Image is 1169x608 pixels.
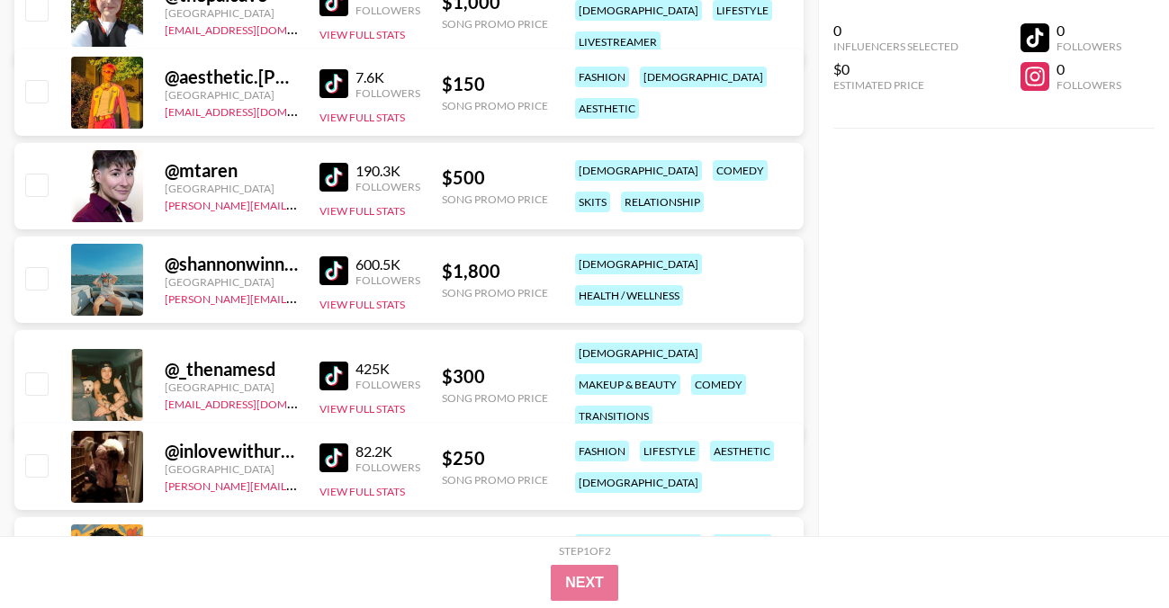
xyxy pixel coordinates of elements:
img: TikTok [319,163,348,192]
div: 82.2K [355,443,420,460]
div: Followers [355,4,420,17]
div: 600.5K [355,255,420,273]
div: [DEMOGRAPHIC_DATA] [575,472,702,493]
button: View Full Stats [319,111,405,124]
div: lifestyle [640,441,699,461]
div: aesthetic [710,441,774,461]
div: 0 [1057,60,1121,78]
a: [PERSON_NAME][EMAIL_ADDRESS][PERSON_NAME][DOMAIN_NAME] [165,476,517,493]
div: @ inlovewithurmom58 [165,440,298,462]
div: [DEMOGRAPHIC_DATA] [575,160,702,181]
div: comedy [691,374,746,395]
div: comedy [713,160,768,181]
div: $0 [833,60,958,78]
div: [DEMOGRAPHIC_DATA] [575,254,702,274]
div: [GEOGRAPHIC_DATA] [165,462,298,476]
div: $ 1,800 [442,260,548,282]
div: lifestyle [713,534,772,555]
div: @ mtaren [165,159,298,182]
button: View Full Stats [319,298,405,311]
div: [GEOGRAPHIC_DATA] [165,275,298,289]
div: @ aesthetic.[PERSON_NAME] [165,66,298,88]
div: makeup & beauty [575,374,680,395]
img: TikTok [319,256,348,285]
div: 425K [355,360,420,378]
div: Step 1 of 2 [559,544,611,558]
div: [GEOGRAPHIC_DATA] [165,380,298,394]
div: $ 150 [442,73,548,95]
div: livestreamer [575,31,661,52]
img: TikTok [319,69,348,98]
div: Followers [355,86,420,100]
div: Influencers Selected [833,40,958,53]
div: $ 250 [442,447,548,469]
iframe: Drift Widget Chat Controller [1079,518,1147,586]
div: fashion [575,67,629,87]
div: 190.3K [355,162,420,180]
button: View Full Stats [319,485,405,498]
a: [EMAIL_ADDRESS][DOMAIN_NAME] [165,394,346,411]
div: [GEOGRAPHIC_DATA] [165,6,298,20]
div: $ 500 [442,166,548,189]
button: View Full Stats [319,402,405,416]
img: TikTok [319,362,348,390]
div: health / wellness [575,285,683,306]
div: relationship [621,192,704,212]
div: [DEMOGRAPHIC_DATA] [640,67,767,87]
a: [PERSON_NAME][EMAIL_ADDRESS][DOMAIN_NAME] [165,195,431,212]
div: [DEMOGRAPHIC_DATA] [575,534,702,555]
div: Followers [355,378,420,391]
div: 0 [1057,22,1121,40]
div: @ _thenamesd [165,358,298,380]
a: [EMAIL_ADDRESS][DOMAIN_NAME] [165,20,346,37]
div: [GEOGRAPHIC_DATA] [165,88,298,102]
div: Song Promo Price [442,192,548,206]
div: 7.6K [355,68,420,86]
div: @ shannonwinnington [165,253,298,275]
button: View Full Stats [319,204,405,218]
img: TikTok [319,443,348,472]
button: View Full Stats [319,28,405,41]
div: Followers [1057,40,1121,53]
div: skits [575,192,610,212]
div: transitions [575,406,652,426]
div: Song Promo Price [442,99,548,112]
div: Song Promo Price [442,286,548,300]
div: $ 300 [442,365,548,388]
a: [EMAIL_ADDRESS][DOMAIN_NAME] [165,102,346,119]
div: Followers [1057,78,1121,92]
a: [PERSON_NAME][EMAIL_ADDRESS][DOMAIN_NAME] [165,289,431,306]
button: Next [551,565,618,601]
div: Followers [355,180,420,193]
div: Followers [355,273,420,287]
div: @ lifebychip [165,533,298,556]
div: Followers [355,460,420,474]
div: Song Promo Price [442,473,548,487]
div: fashion [575,441,629,461]
div: [GEOGRAPHIC_DATA] [165,182,298,195]
div: 0 [833,22,958,40]
div: Song Promo Price [442,17,548,31]
div: Estimated Price [833,78,958,92]
div: Song Promo Price [442,391,548,405]
div: aesthetic [575,98,639,119]
div: [DEMOGRAPHIC_DATA] [575,343,702,363]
